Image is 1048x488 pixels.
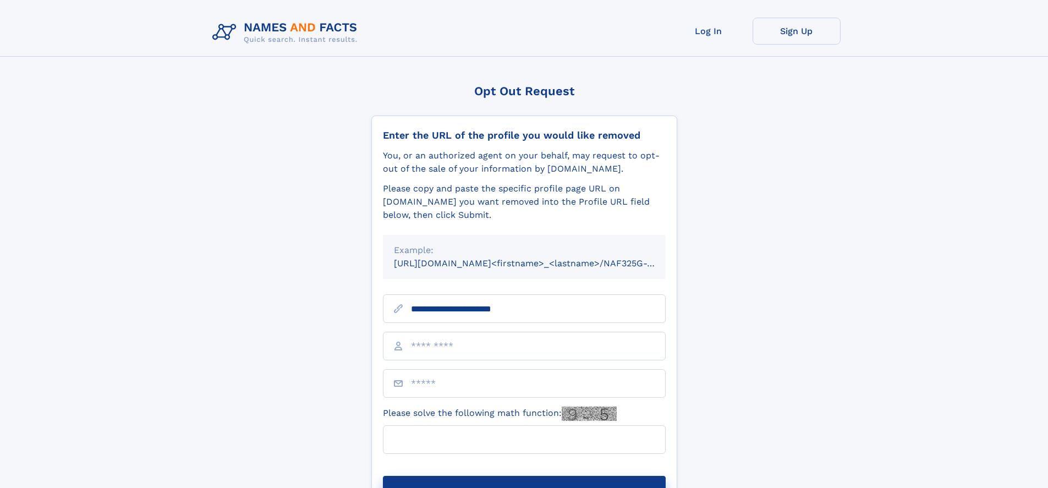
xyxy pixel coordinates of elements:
div: Enter the URL of the profile you would like removed [383,129,666,141]
div: Opt Out Request [371,84,677,98]
div: Please copy and paste the specific profile page URL on [DOMAIN_NAME] you want removed into the Pr... [383,182,666,222]
small: [URL][DOMAIN_NAME]<firstname>_<lastname>/NAF325G-xxxxxxxx [394,258,687,268]
div: Example: [394,244,655,257]
label: Please solve the following math function: [383,407,617,421]
img: Logo Names and Facts [208,18,366,47]
a: Sign Up [753,18,841,45]
div: You, or an authorized agent on your behalf, may request to opt-out of the sale of your informatio... [383,149,666,176]
a: Log In [665,18,753,45]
